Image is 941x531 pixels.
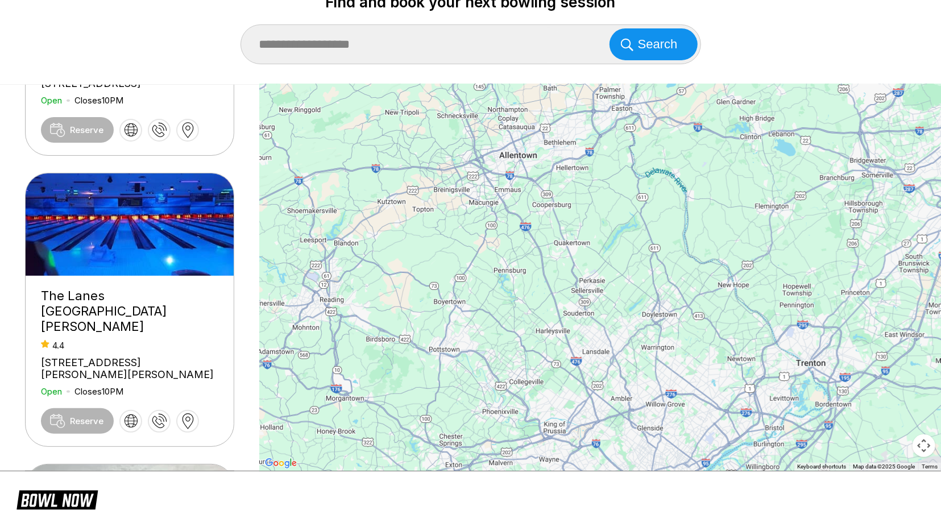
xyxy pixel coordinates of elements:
div: Closes 10PM [74,386,123,397]
div: The Lanes [GEOGRAPHIC_DATA][PERSON_NAME] [41,288,218,334]
img: The Lanes Fort Meade [26,173,235,276]
img: Google [262,456,300,471]
button: Map camera controls [913,434,935,457]
div: 4.4 [41,340,218,351]
a: Terms (opens in new tab) [922,463,938,470]
button: Search [610,28,698,60]
a: Open this area in Google Maps (opens a new window) [262,456,300,471]
button: Keyboard shortcuts [797,463,846,471]
span: Map data ©2025 Google [853,463,915,470]
div: [STREET_ADDRESS][PERSON_NAME][PERSON_NAME] [41,356,218,380]
div: Open [41,95,62,106]
span: Search [638,37,678,52]
div: Closes 10PM [74,95,123,106]
div: Open [41,386,62,397]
